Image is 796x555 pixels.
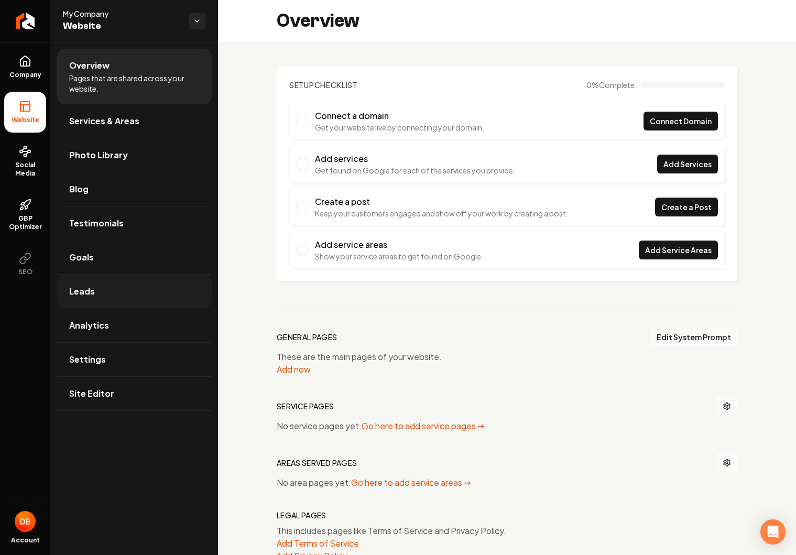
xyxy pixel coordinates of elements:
span: My Company [63,8,180,19]
span: Leads [69,285,95,298]
a: Add Services [657,155,718,173]
button: SEO [4,244,46,285]
div: No area pages yet. [277,476,737,489]
a: Site Editor [57,377,212,410]
p: Get found on Google for each of the services you provide. [315,165,515,176]
span: Add Services [663,159,712,170]
div: Open Intercom Messenger [760,519,786,545]
p: This includes pages like Terms of Service and Privacy Policy. [277,525,737,537]
p: Get your website live by connecting your domain. [315,122,484,133]
a: Go here to add service pages → [362,420,484,431]
span: SEO [14,268,37,276]
a: Settings [57,343,212,376]
span: Complete [599,80,635,90]
div: No service pages yet. [277,420,737,432]
h2: Service Pages [277,401,334,411]
span: Testimonials [69,217,124,230]
h2: Areas Served Pages [277,458,357,468]
a: Add Service Areas [639,241,718,259]
a: Services & Areas [57,104,212,138]
span: Analytics [69,319,109,332]
h2: Overview [277,10,359,31]
h3: Add service areas [315,238,483,251]
span: Blog [69,183,89,195]
p: Keep your customers engaged and show off your work by creating a post. [315,208,568,219]
a: Company [4,47,46,88]
span: Website [63,19,180,34]
button: Edit System Prompt [650,328,737,346]
span: Company [5,71,46,79]
span: Account [11,536,40,545]
span: Services & Areas [69,115,139,127]
span: Add Service Areas [645,245,712,256]
a: Connect Domain [644,112,718,130]
div: Add now [277,363,737,376]
img: Rebolt Logo [16,13,35,29]
span: Overview [69,59,110,72]
span: Settings [69,353,106,366]
span: Social Media [4,161,46,178]
span: Photo Library [69,149,128,161]
span: Website [7,116,43,124]
span: Site Editor [69,387,114,400]
span: Create a Post [661,202,712,213]
h3: Create a post [315,195,568,208]
a: Goals [57,241,212,274]
div: These are the main pages of your website. [277,351,737,376]
span: Setup [289,80,314,90]
h2: Legal Pages [277,510,326,520]
h3: Add services [315,153,515,165]
button: Open user button [15,511,36,532]
a: Analytics [57,309,212,342]
a: Social Media [4,137,46,186]
a: GBP Optimizer [4,190,46,240]
p: Show your service areas to get found on Google. [315,251,483,262]
h2: general pages [277,332,337,342]
a: Leads [57,275,212,308]
a: Photo Library [57,138,212,172]
a: Blog [57,172,212,206]
h2: Checklist [289,80,358,90]
h3: Connect a domain [315,110,484,122]
span: GBP Optimizer [4,214,46,231]
a: Create a Post [655,198,718,216]
span: Goals [69,251,94,264]
a: Go here to add service areas → [351,477,471,488]
a: Testimonials [57,206,212,240]
span: Pages that are shared across your website. [69,73,199,94]
button: Add Terms of Service [277,537,359,550]
span: Connect Domain [650,116,712,127]
img: Damian Bednarz [15,511,36,532]
span: 0 % [586,80,635,90]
